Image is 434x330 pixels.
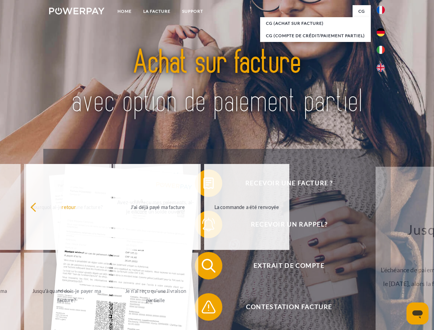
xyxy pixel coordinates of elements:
button: Contestation Facture [195,293,374,321]
img: de [377,28,385,36]
div: Je n'ai reçu qu'une livraison partielle [117,286,194,305]
a: CG (achat sur facture) [260,17,371,30]
div: Jusqu'à quand dois-je payer ma facture? [28,286,105,305]
a: Home [112,5,137,18]
img: logo-powerpay-white.svg [49,8,104,14]
a: LA FACTURE [137,5,176,18]
iframe: Bouton de lancement de la fenêtre de messagerie [407,302,429,324]
div: J'ai déjà payé ma facture [119,202,197,211]
div: retour [30,202,108,211]
img: fr [377,6,385,14]
img: it [377,46,385,54]
a: CG (Compte de crédit/paiement partiel) [260,30,371,42]
div: La commande a été renvoyée [208,202,286,211]
a: CG [353,5,371,18]
a: Support [176,5,209,18]
span: Contestation Facture [205,293,373,321]
img: title-powerpay_fr.svg [66,33,368,132]
button: Extrait de compte [195,252,374,279]
img: qb_search.svg [200,257,217,274]
img: qb_warning.svg [200,298,217,316]
span: Extrait de compte [205,252,373,279]
img: en [377,64,385,72]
